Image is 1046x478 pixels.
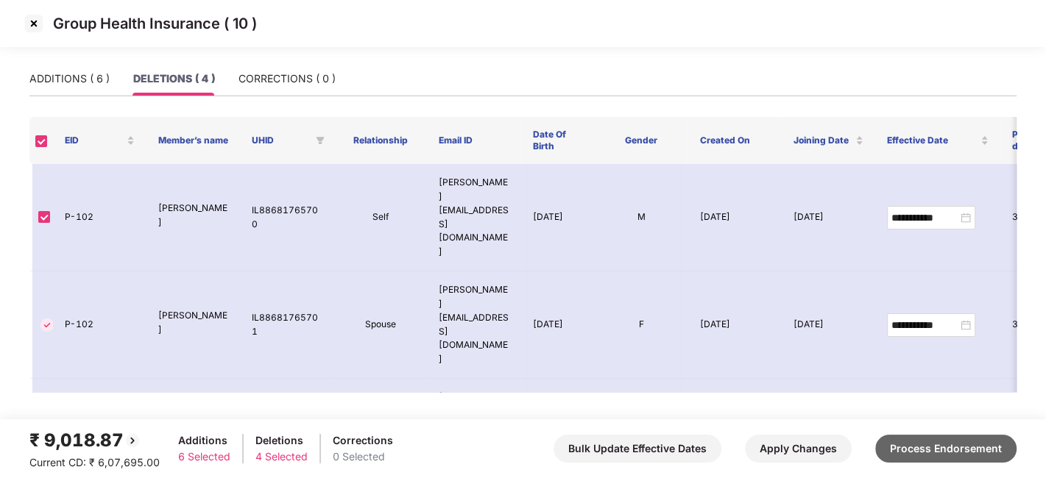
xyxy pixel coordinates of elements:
th: Gender [594,117,688,164]
td: [PERSON_NAME][EMAIL_ADDRESS][DOMAIN_NAME] [427,164,520,271]
div: 6 Selected [178,449,230,465]
img: svg+xml;base64,PHN2ZyBpZD0iQmFjay0yMHgyMCIgeG1sbnM9Imh0dHA6Ly93d3cudzMub3JnLzIwMDAvc3ZnIiB3aWR0aD... [124,432,141,449]
th: Relationship [333,117,427,164]
div: ADDITIONS ( 6 ) [29,71,110,87]
span: Effective Date [887,135,978,146]
span: filter [313,132,328,149]
button: Process Endorsement [875,435,1017,463]
td: IL88681765700 [240,164,333,271]
td: [DATE] [782,164,875,271]
td: IL88681765701 [240,271,333,379]
td: M [594,164,688,271]
img: svg+xml;base64,PHN2ZyBpZD0iQ3Jvc3MtMzJ4MzIiIHhtbG5zPSJodHRwOi8vd3d3LnczLm9yZy8yMDAwL3N2ZyIgd2lkdG... [22,12,46,35]
img: svg+xml;base64,PHN2ZyBpZD0iVGljay0zMngzMiIgeG1sbnM9Imh0dHA6Ly93d3cudzMub3JnLzIwMDAvc3ZnIiB3aWR0aD... [38,316,56,334]
td: [DATE] [782,271,875,379]
td: Spouse [333,271,427,379]
th: Effective Date [875,117,1000,164]
span: EID [65,135,124,146]
button: Apply Changes [745,435,852,463]
th: Email ID [427,117,520,164]
th: Joining Date [782,117,875,164]
div: 4 Selected [255,449,308,465]
div: Corrections [333,432,393,449]
th: Created On [688,117,781,164]
td: [DATE] [520,164,594,271]
span: Current CD: ₹ 6,07,695.00 [29,456,160,468]
div: ₹ 9,018.87 [29,427,160,454]
div: DELETIONS ( 4 ) [133,71,215,87]
p: [PERSON_NAME] [158,201,228,229]
td: F [594,271,688,379]
span: filter [316,136,325,145]
p: Group Health Insurance ( 10 ) [53,15,257,32]
td: P-102 [53,164,146,271]
div: CORRECTIONS ( 0 ) [238,71,336,87]
span: Joining Date [794,135,852,146]
td: [PERSON_NAME][EMAIL_ADDRESS][DOMAIN_NAME] [427,271,520,379]
span: UHID [252,135,310,146]
td: [DATE] [688,271,781,379]
th: Member’s name [146,117,240,164]
div: Additions [178,432,230,449]
th: Date Of Birth [520,117,594,164]
button: Bulk Update Effective Dates [554,435,721,463]
td: P-102 [53,271,146,379]
td: Self [333,164,427,271]
td: [DATE] [520,271,594,379]
p: [PERSON_NAME] [158,309,228,337]
th: EID [53,117,146,164]
td: [DATE] [688,164,781,271]
div: Deletions [255,432,308,449]
div: 0 Selected [333,449,393,465]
